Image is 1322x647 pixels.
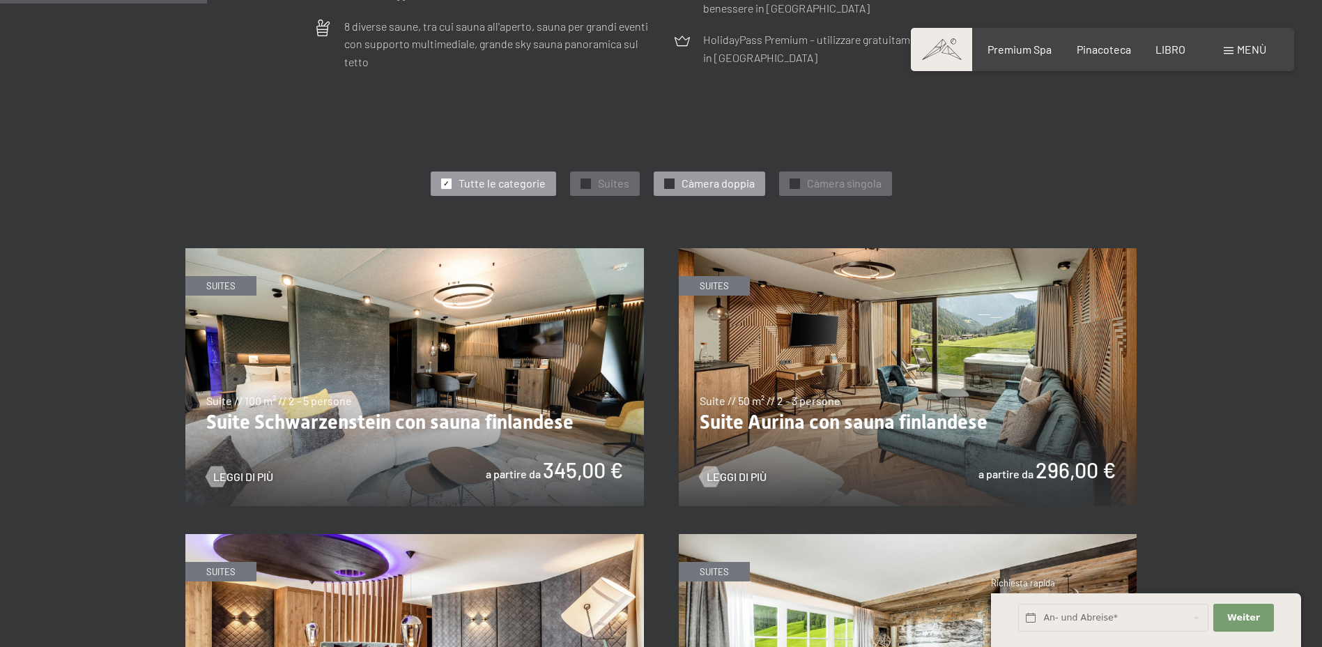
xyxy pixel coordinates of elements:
[792,178,797,188] span: ✓
[213,469,273,485] span: Leggi di più
[666,178,672,188] span: ✓
[703,31,1010,66] p: HolidayPass Premium – utilizzare gratuitamente autobus e treni in [GEOGRAPHIC_DATA]
[679,249,1137,257] a: Suite Aurina con sauna finlandese
[679,535,1137,543] a: Suite chalet con biosauna
[344,17,651,71] p: 8 diverse saune, tra cui sauna all'aperto, sauna per grandi eventi con supporto multimediale, gra...
[991,577,1055,588] span: Richiesta rapida
[598,176,629,191] span: Suites
[185,249,644,257] a: Suite Schwarzenstein con sauna finlandese
[1077,43,1131,56] a: Pinacoteca
[682,176,755,191] span: Càmera doppia
[185,248,644,506] img: Schwarzensteinsuite mit finnischer Sauna
[459,176,546,191] span: Tutte le categorie
[185,535,644,543] a: Suite Romantica con Bio Sauna
[1227,611,1260,624] span: Weiter
[583,178,588,188] span: ✓
[807,176,882,191] span: Càmera sìngola
[1155,43,1185,56] a: LIBRO
[206,469,273,485] a: Leggi di più
[987,43,1052,56] a: Premium Spa
[443,178,449,188] span: ✓
[707,469,767,485] span: Leggi di più
[700,469,767,485] a: Leggi di più
[679,248,1137,506] img: Suite Aurina mit finnischer Sauna
[1213,604,1273,632] button: Weiter
[1237,43,1266,56] span: Menù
